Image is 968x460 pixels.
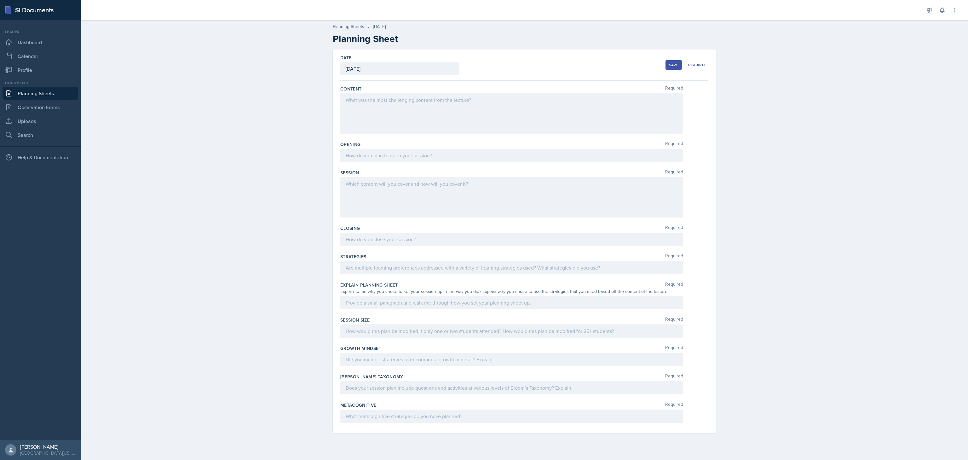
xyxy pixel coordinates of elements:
a: Observation Forms [3,101,78,114]
label: Session [340,170,359,176]
div: [DATE] [373,23,386,30]
span: Required [665,170,683,176]
a: Uploads [3,115,78,127]
span: Required [665,141,683,148]
div: Help & Documentation [3,151,78,164]
label: Metacognitive [340,402,377,408]
div: Discard [688,62,705,67]
label: Date [340,55,351,61]
label: Session Size [340,317,370,323]
h2: Planning Sheet [333,33,716,44]
div: Explain to me why you chose to set your session up in the way you did? Explain why you chose to u... [340,288,683,295]
span: Required [665,86,683,92]
span: Required [665,374,683,380]
div: Leader [3,29,78,35]
div: [PERSON_NAME] [20,444,76,450]
button: Discard [684,60,708,70]
label: Strategies [340,253,366,260]
label: [PERSON_NAME] Taxonomy [340,374,403,380]
label: Closing [340,225,360,231]
a: Profile [3,64,78,76]
span: Required [665,317,683,323]
span: Required [665,282,683,288]
label: Content [340,86,361,92]
label: Growth Mindset [340,345,381,352]
label: Opening [340,141,360,148]
a: Planning Sheets [3,87,78,100]
button: Save [665,60,682,70]
span: Required [665,225,683,231]
label: Explain Planning Sheet [340,282,398,288]
a: Planning Sheets [333,23,364,30]
span: Required [665,253,683,260]
a: Dashboard [3,36,78,49]
span: Required [665,345,683,352]
div: Save [669,62,678,67]
span: Required [665,402,683,408]
div: Documents [3,80,78,86]
a: Search [3,129,78,141]
div: [GEOGRAPHIC_DATA][US_STATE] [20,450,76,456]
a: Calendar [3,50,78,62]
